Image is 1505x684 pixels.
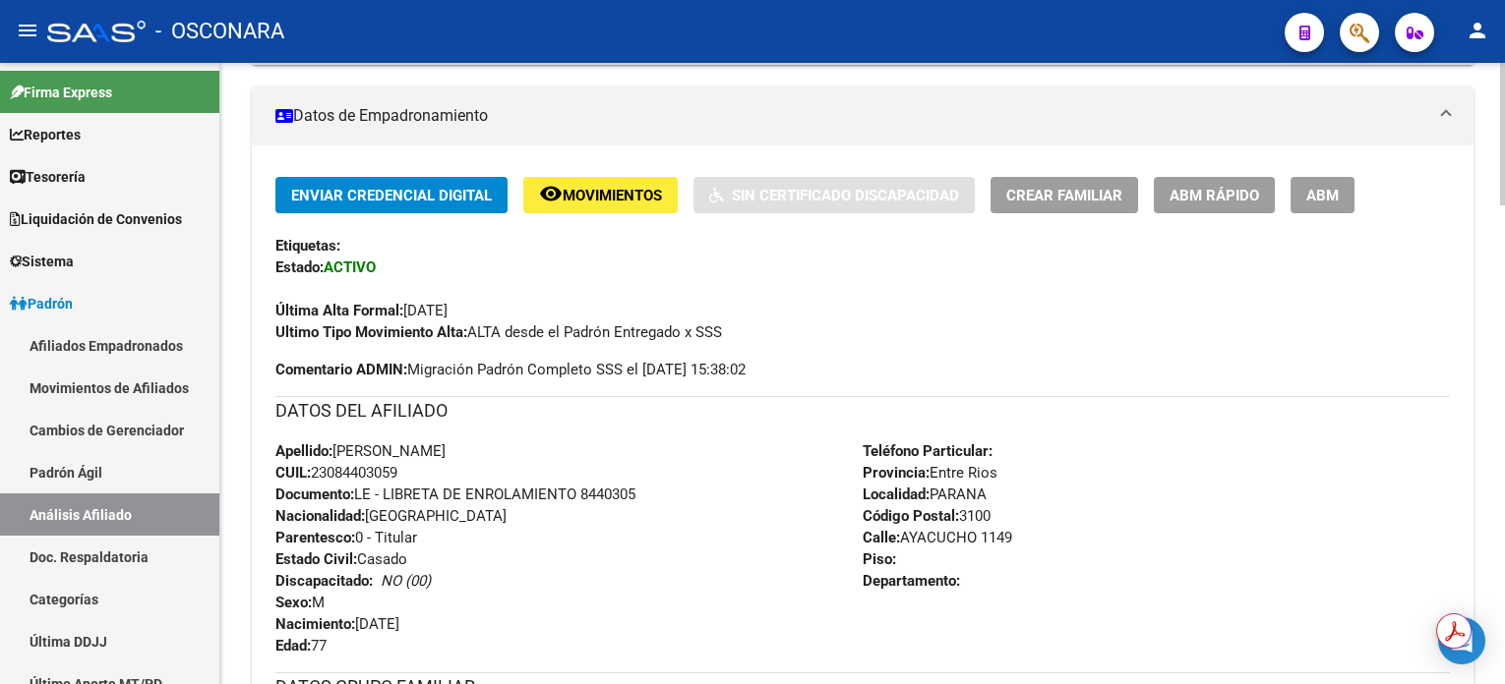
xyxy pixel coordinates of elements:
[275,594,325,611] span: M
[10,82,112,103] span: Firma Express
[275,550,407,568] span: Casado
[863,572,960,590] strong: Departamento:
[275,397,1450,425] h3: DATOS DEL AFILIADO
[10,293,73,314] span: Padrón
[275,615,399,633] span: [DATE]
[275,637,327,655] span: 77
[563,187,662,204] span: Movimientos
[693,177,975,213] button: Sin Certificado Discapacidad
[381,572,431,590] i: NO (00)
[863,529,1012,546] span: AYACUCHO 1149
[10,166,86,188] span: Tesorería
[324,258,376,276] strong: ACTIVO
[155,10,284,53] span: - OSCONARA
[863,442,993,460] strong: Teléfono Particular:
[275,529,355,546] strong: Parentesco:
[275,442,332,460] strong: Apellido:
[275,594,312,611] strong: Sexo:
[863,464,997,482] span: Entre Rios
[863,507,959,525] strong: Código Postal:
[275,507,365,525] strong: Nacionalidad:
[275,507,507,525] span: [GEOGRAPHIC_DATA]
[16,19,39,42] mat-icon: menu
[275,302,448,319] span: [DATE]
[275,258,324,276] strong: Estado:
[275,529,417,546] span: 0 - Titular
[523,177,678,213] button: Movimientos
[539,182,563,205] mat-icon: remove_red_eye
[1291,177,1354,213] button: ABM
[275,323,722,341] span: ALTA desde el Padrón Entregado x SSS
[863,507,991,525] span: 3100
[863,485,930,503] strong: Localidad:
[275,485,635,503] span: LE - LIBRETA DE ENROLAMIENTO 8440305
[10,208,182,230] span: Liquidación de Convenios
[1466,19,1489,42] mat-icon: person
[275,237,340,255] strong: Etiquetas:
[275,572,373,590] strong: Discapacitado:
[863,464,930,482] strong: Provincia:
[863,550,896,568] strong: Piso:
[1006,187,1122,204] span: Crear Familiar
[275,177,508,213] button: Enviar Credencial Digital
[991,177,1138,213] button: Crear Familiar
[275,485,354,503] strong: Documento:
[732,187,959,204] span: Sin Certificado Discapacidad
[275,637,311,655] strong: Edad:
[863,485,987,503] span: PARANA
[275,105,1426,127] mat-panel-title: Datos de Empadronamiento
[275,323,467,341] strong: Ultimo Tipo Movimiento Alta:
[1306,187,1339,204] span: ABM
[275,550,357,568] strong: Estado Civil:
[291,187,492,204] span: Enviar Credencial Digital
[863,529,900,546] strong: Calle:
[275,615,355,633] strong: Nacimiento:
[275,302,403,319] strong: Última Alta Formal:
[275,442,446,460] span: [PERSON_NAME]
[252,86,1474,145] mat-expansion-panel-header: Datos de Empadronamiento
[10,124,81,145] span: Reportes
[10,251,74,272] span: Sistema
[275,464,397,482] span: 23084403059
[275,359,746,380] span: Migración Padrón Completo SSS el [DATE] 15:38:02
[1170,187,1259,204] span: ABM Rápido
[275,464,311,482] strong: CUIL:
[275,361,407,378] strong: Comentario ADMIN:
[1154,177,1275,213] button: ABM Rápido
